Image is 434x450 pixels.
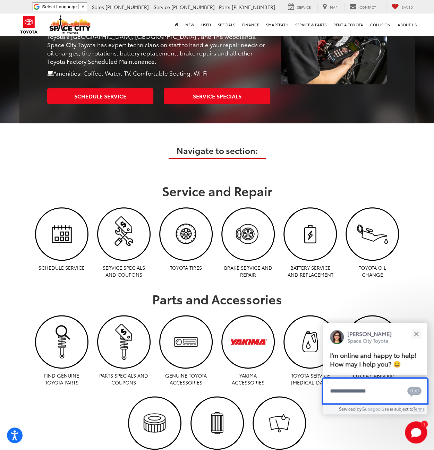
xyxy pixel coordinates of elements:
[347,316,398,367] img: Toyota Cabin Air Filter | Space City Toyota in Humble TX
[339,406,361,412] span: Serviced by
[192,397,243,449] img: Toyota Oil Filter | Space City Toyota in Humble TX
[23,146,411,155] h3: Navigate to section:
[239,14,263,36] a: Finance
[323,323,427,414] div: Close[PERSON_NAME]Space City ToyotaI'm online and happy to help! How may I help you? 😀Type your m...
[37,372,86,386] p: Find Genuine Toyota Parts
[198,14,214,36] a: Used
[36,208,87,260] img: Schedule Service | Space City Toyota in Humble TX
[423,422,425,425] span: 1
[222,316,274,367] img: Yakima Accessories | Space City Toyota in Humble TX
[160,316,212,367] img: Genuine Toyota Accessories | Space City Toyota in Humble TX
[407,386,422,397] svg: Text
[160,208,212,260] img: Toyota Tires | Space City Toyota in Humble TX
[405,421,427,443] button: Toggle Chat Window
[386,3,418,11] a: My Saved Vehicles
[341,315,403,386] a: Toyota Cabin Air Filter | Space City Toyota in Humble TX Toyota Cabin Air Filter
[105,3,149,10] span: [PHONE_NUMBER]
[219,3,230,10] span: Parts
[98,316,150,367] img: Parts Specials and Coupons | Space City Toyota in Humble TX
[283,3,316,11] a: Service
[317,3,343,11] a: Map
[223,264,273,278] p: Brake Service and Repair
[344,3,381,11] a: Contact
[161,264,211,271] p: Toyota Tires
[347,208,398,260] img: Toyota Oil Change | Space City Toyota in Humble TX
[47,24,270,65] p: Space City Toyota is conveniently located in [GEOGRAPHIC_DATA] servicing Toyota's [GEOGRAPHIC_DAT...
[42,4,77,9] span: Select Language
[263,14,292,36] a: SmartPath
[171,14,182,36] a: Home
[217,207,279,278] a: Brake Service and Repair | Space City Toyota in Humble TX Brake Service and Repair
[49,15,91,34] img: Space City Toyota
[37,264,86,271] p: Schedule Service
[254,397,305,449] img: Toyota Wiper Blades | Space City Toyota in Humble TX
[47,88,154,104] a: Schedule Service
[182,14,198,36] a: New
[286,372,335,386] p: Toyota Service [MEDICAL_DATA]
[155,207,217,271] a: Toyota Tires | Space City Toyota in Humble TX Toyota Tires
[154,3,170,10] span: Service
[93,315,155,386] a: Parts Specials and Coupons | Space City Toyota in Humble TX Parts Specials and Coupons
[286,264,335,278] p: Battery Service and Replacement
[217,315,279,386] a: Yakima Accessories | Space City Toyota in Humble TX Yakima Accessories
[330,351,417,368] span: I'm online and happy to help! How may I help you? 😀
[361,406,381,412] a: Gubagoo.
[171,3,215,10] span: [PHONE_NUMBER]
[297,5,311,10] span: Service
[98,208,150,260] img: Service Specials and Coupons | Space City Toyota in Humble TX
[292,14,330,36] a: Service & Parts
[16,14,42,36] img: Toyota
[381,406,413,412] span: Use is subject to
[222,208,274,260] img: Brake Service and Repair | Space City Toyota in Humble TX
[223,372,273,386] p: Yakima Accessories
[347,330,392,337] p: [PERSON_NAME]
[161,372,211,386] p: Genuine Toyota Accessories
[405,383,424,399] button: Chat with SMS
[93,207,155,278] a: Service Specials and Coupons | Space City Toyota in Humble TX Service Specials and Coupons
[367,14,394,36] a: Collision
[23,292,411,306] h3: Parts and Accessories
[129,397,180,449] img: Toyota Engine Air Filter | Space City Toyota in Humble TX
[394,14,420,36] a: About Us
[405,421,427,443] svg: Start Chat
[279,315,341,386] a: Toyota Service Fluid Replacement | Space City Toyota in Humble TX Toyota Service [MEDICAL_DATA]
[348,264,397,278] p: Toyota Oil Change
[47,69,270,77] p: Amenities: Coffee, Water, TV, Comfortable Seating, Wi-Fi
[36,316,87,367] img: Find Genuine Toyota Parts | Space City Toyota in Humble TX
[214,14,239,36] a: Specials
[402,5,413,10] span: Saved
[284,208,336,260] img: Battery Service and Replacement | Space City Toyota in Humble TX
[409,326,424,341] button: Close
[80,4,85,9] span: ▼
[31,315,93,386] a: Find Genuine Toyota Parts | Space City Toyota in Humble TX Find Genuine Toyota Parts
[99,264,148,278] p: Service Specials and Coupons
[359,5,376,10] span: Contact
[31,207,93,271] a: Schedule Service | Space City Toyota in Humble TX Schedule Service
[164,88,270,104] a: Service Specials
[99,372,148,386] p: Parts Specials and Coupons
[279,207,341,278] a: Battery Service and Replacement | Space City Toyota in Humble TX Battery Service and Replacement
[78,4,79,9] span: ​
[347,337,392,344] p: Space City Toyota
[155,315,217,386] a: Genuine Toyota Accessories | Space City Toyota in Humble TX Genuine Toyota Accessories
[232,3,275,10] span: [PHONE_NUMBER]
[92,3,104,10] span: Sales
[23,184,411,198] h3: Service and Repair
[330,5,338,10] span: Map
[341,207,403,278] a: Toyota Oil Change | Space City Toyota in Humble TX Toyota Oil Change
[413,406,425,412] a: Terms
[284,316,336,367] img: Toyota Service Fluid Replacement | Space City Toyota in Humble TX
[323,379,427,404] textarea: Type your message
[42,4,85,9] a: Select Language​
[330,14,367,36] a: Rent a Toyota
